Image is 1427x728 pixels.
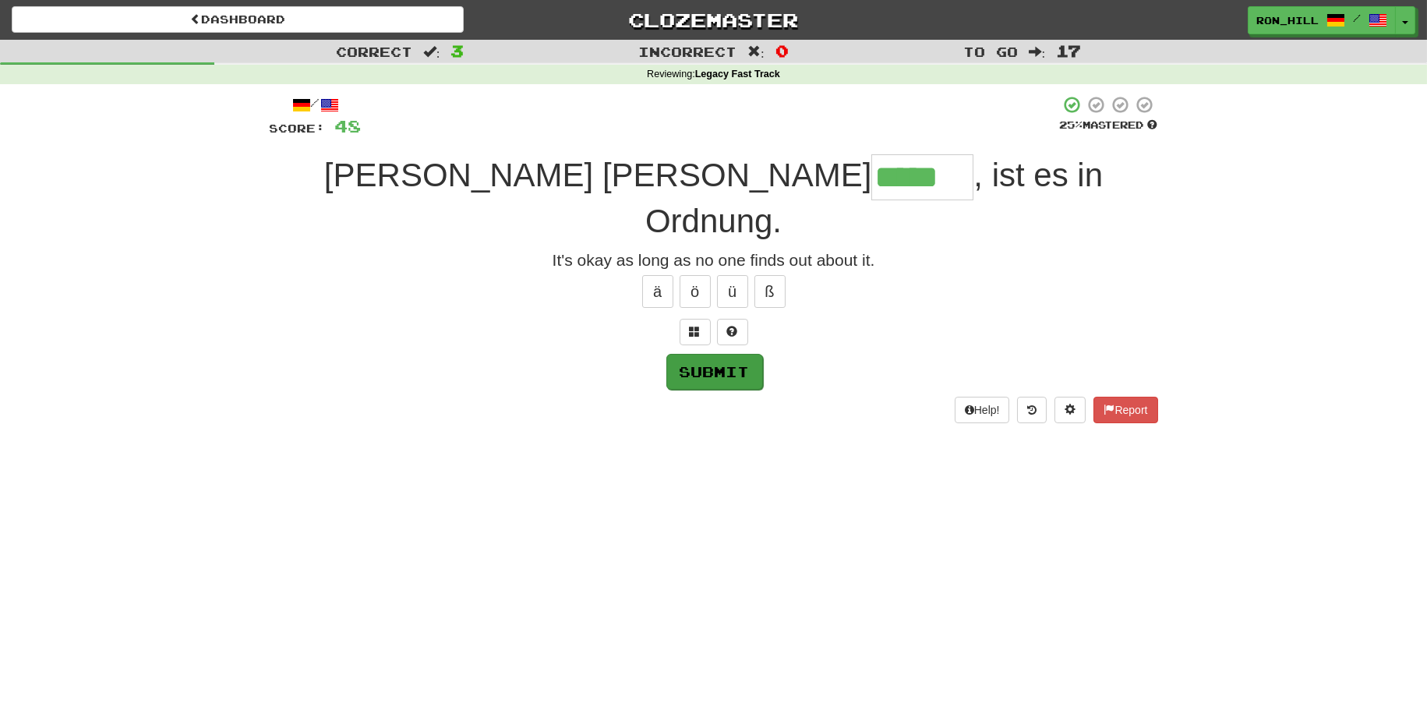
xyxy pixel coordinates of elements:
button: ü [717,275,748,308]
button: Switch sentence to multiple choice alt+p [680,319,711,345]
button: Single letter hint - you only get 1 per sentence and score half the points! alt+h [717,319,748,345]
button: Help! [955,397,1010,423]
a: Ron_Hill / [1248,6,1396,34]
span: , ist es in Ordnung. [645,157,1103,239]
span: : [423,45,440,58]
div: It's okay as long as no one finds out about it. [270,249,1158,272]
div: Mastered [1060,118,1158,133]
span: Score: [270,122,326,135]
button: Report [1093,397,1157,423]
div: / [270,95,362,115]
span: Incorrect [638,44,736,59]
span: Correct [336,44,412,59]
span: 0 [775,41,789,60]
span: / [1353,12,1361,23]
span: Ron_Hill [1256,13,1319,27]
button: ä [642,275,673,308]
button: ö [680,275,711,308]
button: Submit [666,354,763,390]
a: Clozemaster [487,6,939,34]
strong: Legacy Fast Track [695,69,780,80]
span: 25 % [1060,118,1083,131]
span: [PERSON_NAME] [PERSON_NAME] [324,157,872,193]
span: 48 [335,116,362,136]
a: Dashboard [12,6,464,33]
span: To go [963,44,1018,59]
span: : [1029,45,1046,58]
button: ß [754,275,786,308]
span: 3 [450,41,464,60]
button: Round history (alt+y) [1017,397,1047,423]
span: : [747,45,765,58]
span: 17 [1056,41,1081,60]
